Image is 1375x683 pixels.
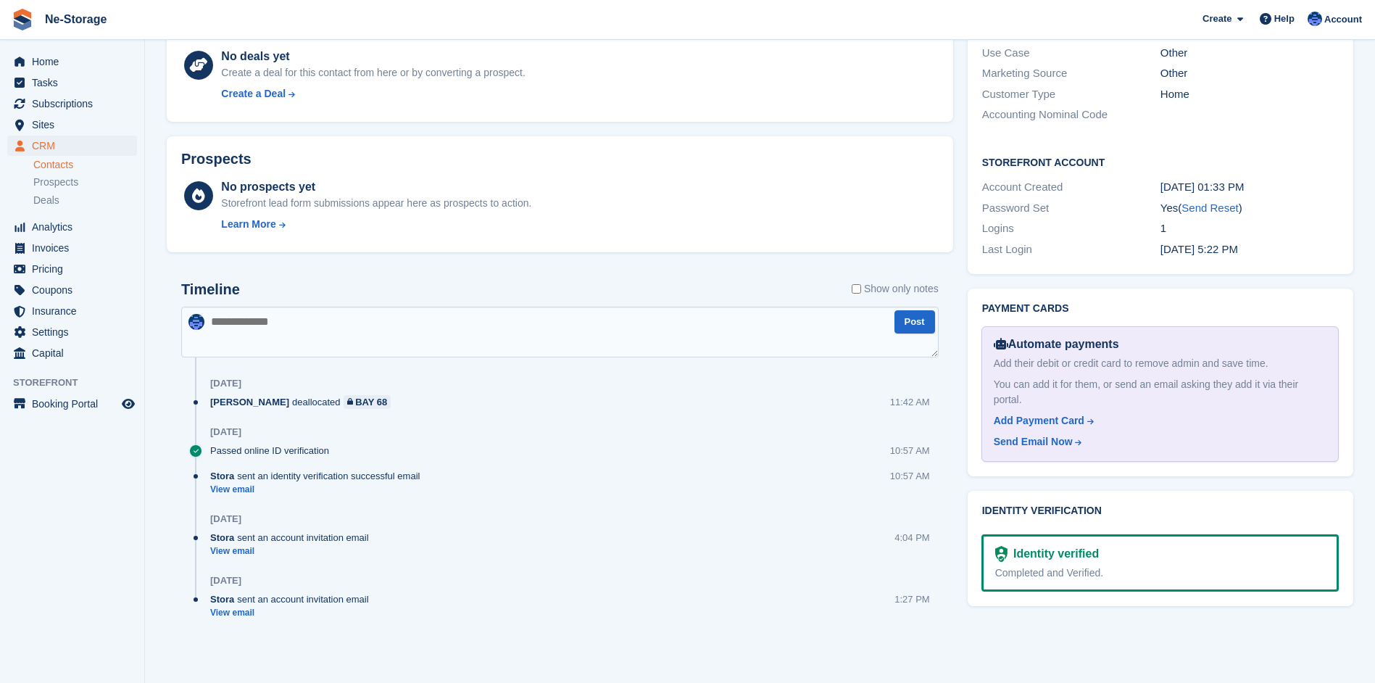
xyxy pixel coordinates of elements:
[1308,12,1322,26] img: Karol Carter
[852,281,861,297] input: Show only notes
[1274,12,1295,26] span: Help
[7,322,137,342] a: menu
[994,336,1326,353] div: Automate payments
[33,193,137,208] a: Deals
[982,200,1160,217] div: Password Set
[39,7,112,31] a: Ne-Storage
[210,469,427,483] div: sent an identity verification successful email
[982,45,1160,62] div: Use Case
[894,531,929,545] div: 4:04 PM
[33,158,137,172] a: Contacts
[1160,45,1339,62] div: Other
[33,194,59,207] span: Deals
[7,73,137,93] a: menu
[7,301,137,321] a: menu
[1160,65,1339,82] div: Other
[994,356,1326,371] div: Add their debit or credit card to remove admin and save time.
[221,48,525,65] div: No deals yet
[982,220,1160,237] div: Logins
[1160,200,1339,217] div: Yes
[221,217,275,232] div: Learn More
[982,505,1339,517] h2: Identity verification
[982,303,1339,315] h2: Payment cards
[994,413,1084,429] div: Add Payment Card
[221,65,525,80] div: Create a deal for this contact from here or by converting a prospect.
[7,94,137,114] a: menu
[7,115,137,135] a: menu
[32,394,119,414] span: Booking Portal
[210,426,241,438] div: [DATE]
[344,395,391,409] a: BAY 68
[982,65,1160,82] div: Marketing Source
[12,9,33,30] img: stora-icon-8386f47178a22dfd0bd8f6a31ec36ba5ce8667c1dd55bd0f319d3a0aa187defe.svg
[1178,202,1242,214] span: ( )
[995,566,1325,581] div: Completed and Verified.
[32,259,119,279] span: Pricing
[1160,86,1339,103] div: Home
[181,151,252,167] h2: Prospects
[210,395,398,409] div: deallocated
[210,575,241,587] div: [DATE]
[221,178,531,196] div: No prospects yet
[894,310,935,334] button: Post
[7,51,137,72] a: menu
[210,607,376,619] a: View email
[7,217,137,237] a: menu
[221,217,531,232] a: Learn More
[7,343,137,363] a: menu
[221,86,525,102] a: Create a Deal
[355,395,387,409] div: BAY 68
[995,546,1008,562] img: Identity Verification Ready
[210,378,241,389] div: [DATE]
[221,86,286,102] div: Create a Deal
[210,513,241,525] div: [DATE]
[32,322,119,342] span: Settings
[210,592,376,606] div: sent an account invitation email
[852,281,939,297] label: Show only notes
[32,73,119,93] span: Tasks
[210,531,234,545] span: Stora
[1008,545,1099,563] div: Identity verified
[890,444,930,458] div: 10:57 AM
[33,175,137,190] a: Prospects
[210,545,376,558] a: View email
[1160,179,1339,196] div: [DATE] 01:33 PM
[221,196,531,211] div: Storefront lead form submissions appear here as prospects to action.
[210,469,234,483] span: Stora
[7,136,137,156] a: menu
[994,434,1073,450] div: Send Email Now
[32,115,119,135] span: Sites
[7,280,137,300] a: menu
[7,259,137,279] a: menu
[32,238,119,258] span: Invoices
[32,343,119,363] span: Capital
[210,484,427,496] a: View email
[32,301,119,321] span: Insurance
[33,175,78,189] span: Prospects
[7,394,137,414] a: menu
[994,377,1326,407] div: You can add it for them, or send an email asking they add it via their portal.
[1160,243,1238,255] time: 2025-05-27 16:22:49 UTC
[982,154,1339,169] h2: Storefront Account
[982,179,1160,196] div: Account Created
[894,592,929,606] div: 1:27 PM
[994,413,1321,429] a: Add Payment Card
[210,395,289,409] span: [PERSON_NAME]
[1160,220,1339,237] div: 1
[890,469,930,483] div: 10:57 AM
[7,238,137,258] a: menu
[32,217,119,237] span: Analytics
[188,314,204,330] img: Karol Carter
[982,241,1160,258] div: Last Login
[982,86,1160,103] div: Customer Type
[982,107,1160,123] div: Accounting Nominal Code
[210,592,234,606] span: Stora
[32,136,119,156] span: CRM
[1181,202,1238,214] a: Send Reset
[32,51,119,72] span: Home
[210,444,336,458] div: Passed online ID verification
[210,531,376,545] div: sent an account invitation email
[1202,12,1231,26] span: Create
[13,376,144,390] span: Storefront
[120,395,137,413] a: Preview store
